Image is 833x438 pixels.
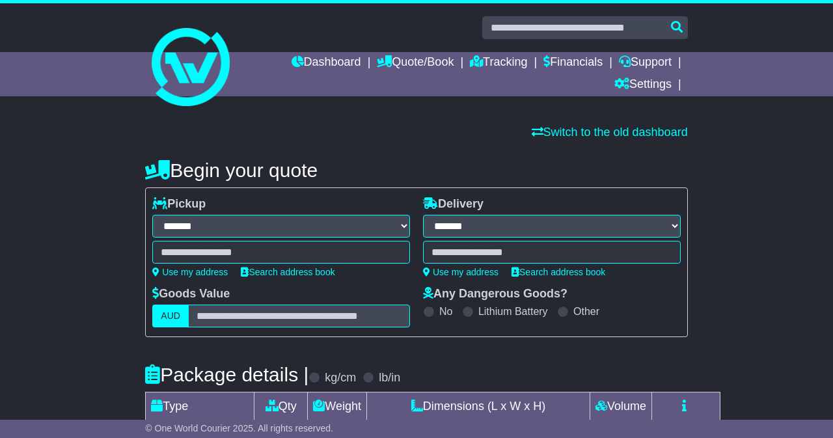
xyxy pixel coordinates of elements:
[241,267,335,277] a: Search address book
[614,74,672,96] a: Settings
[543,52,603,74] a: Financials
[152,305,189,327] label: AUD
[152,287,230,301] label: Goods Value
[512,267,605,277] a: Search address book
[292,52,361,74] a: Dashboard
[145,364,308,385] h4: Package details |
[573,305,599,318] label: Other
[478,305,548,318] label: Lithium Battery
[254,392,308,421] td: Qty
[470,52,527,74] a: Tracking
[308,392,367,421] td: Weight
[423,197,484,212] label: Delivery
[423,287,567,301] label: Any Dangerous Goods?
[379,371,400,385] label: lb/in
[325,371,356,385] label: kg/cm
[152,267,228,277] a: Use my address
[590,392,652,421] td: Volume
[377,52,454,74] a: Quote/Book
[532,126,688,139] a: Switch to the old dashboard
[152,197,206,212] label: Pickup
[619,52,672,74] a: Support
[146,392,254,421] td: Type
[145,423,333,433] span: © One World Courier 2025. All rights reserved.
[439,305,452,318] label: No
[423,267,498,277] a: Use my address
[367,392,590,421] td: Dimensions (L x W x H)
[145,159,687,181] h4: Begin your quote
